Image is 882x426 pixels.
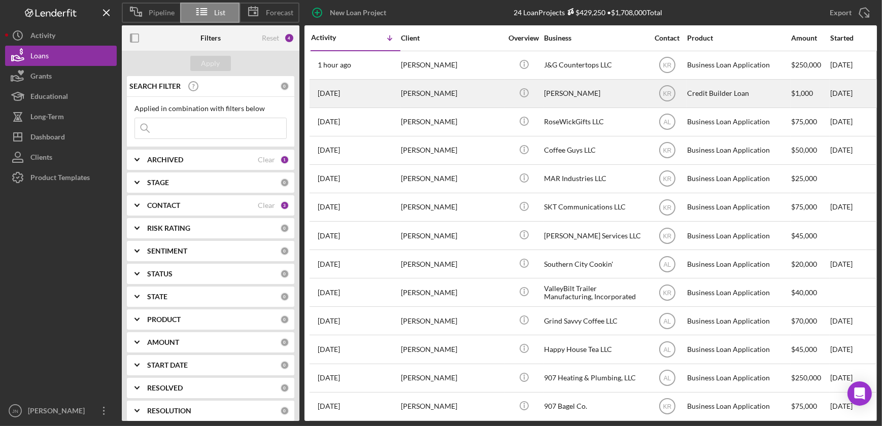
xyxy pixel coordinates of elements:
b: STATE [147,293,167,301]
div: Business Loan Application [687,365,789,392]
div: Grants [30,66,52,89]
span: $20,000 [791,260,817,268]
b: RESOLVED [147,384,183,392]
button: Activity [5,25,117,46]
div: Applied in combination with filters below [134,104,287,113]
text: AL [663,317,671,325]
div: Overview [505,34,543,42]
div: [PERSON_NAME] [401,251,502,277]
div: [DATE] [830,137,876,164]
time: 2025-08-13 18:09 [318,374,340,382]
div: [PERSON_NAME] [544,80,646,107]
div: Started [830,34,876,42]
div: 4 [284,33,294,43]
button: Educational [5,86,117,106]
div: Amount [791,34,829,42]
div: 3 [280,201,289,210]
div: [PERSON_NAME] [401,307,502,334]
div: Business Loan Application [687,52,789,79]
div: Coffee Guys LLC [544,137,646,164]
div: Educational [30,86,68,109]
span: $40,000 [791,288,817,297]
div: Apply [201,56,220,71]
span: $45,000 [791,231,817,240]
span: $75,000 [791,402,817,410]
div: [DATE] [830,194,876,221]
div: [DATE] [830,80,876,107]
div: Business Loan Application [687,251,789,277]
time: 2025-08-22 00:17 [318,232,340,240]
span: List [215,9,226,17]
text: KR [663,90,671,97]
b: STATUS [147,270,173,278]
div: 0 [280,338,289,347]
button: Loans [5,46,117,66]
a: Product Templates [5,167,117,188]
div: Open Intercom Messenger [847,381,872,406]
b: AMOUNT [147,338,179,346]
div: [DATE] [830,109,876,135]
button: Apply [190,56,231,71]
div: Clients [30,147,52,170]
time: 2025-08-12 20:13 [318,402,340,410]
text: KR [663,403,671,410]
div: [PERSON_NAME] [401,52,502,79]
div: Southern City Cookin' [544,251,646,277]
div: 907 Bagel Co. [544,393,646,420]
div: Happy House Tea LLC [544,336,646,363]
time: 2025-08-22 00:22 [318,203,340,211]
div: Product Templates [30,167,90,190]
div: 907 Heating & Plumbing, LLC [544,365,646,392]
text: AL [663,119,671,126]
div: Activity [311,33,356,42]
text: AL [663,261,671,268]
span: $1,000 [791,89,813,97]
div: Business Loan Application [687,194,789,221]
time: 2025-09-06 01:09 [318,89,340,97]
b: RISK RATING [147,224,190,232]
time: 2025-08-29 06:27 [318,146,340,154]
b: Filters [200,34,221,42]
button: New Loan Project [304,3,396,23]
div: Business Loan Application [687,393,789,420]
div: Loans [30,46,49,68]
b: SEARCH FILTER [129,82,181,90]
b: PRODUCT [147,315,181,324]
span: Pipeline [149,9,175,17]
time: 2025-08-26 20:40 [318,174,340,183]
b: SENTIMENT [147,247,187,255]
div: [DATE] [830,52,876,79]
text: AL [663,346,671,353]
text: AL [663,375,671,382]
b: ARCHIVED [147,156,183,164]
b: CONTACT [147,201,180,209]
div: Business Loan Application [687,307,789,334]
div: ValleyBilt Trailer Manufacturing, Incorporated [544,279,646,306]
div: 0 [280,361,289,370]
b: STAGE [147,179,169,187]
time: 2025-08-13 21:19 [318,345,340,353]
span: $250,000 [791,373,821,382]
button: Dashboard [5,127,117,147]
div: [DATE] [830,393,876,420]
span: $70,000 [791,316,817,325]
div: Business Loan Application [687,165,789,192]
div: 0 [280,292,289,301]
button: Grants [5,66,117,86]
div: 0 [280,383,289,393]
text: KR [663,232,671,239]
div: Export [830,3,852,23]
div: Credit Builder Loan [687,80,789,107]
div: 0 [280,178,289,187]
div: SKT Communications LLC [544,194,646,221]
div: [PERSON_NAME] [401,279,502,306]
text: KR [663,62,671,69]
div: Business Loan Application [687,279,789,306]
button: JN[PERSON_NAME] [5,401,117,421]
text: KR [663,175,671,183]
div: [PERSON_NAME] [401,393,502,420]
div: Reset [262,34,279,42]
button: Clients [5,147,117,167]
